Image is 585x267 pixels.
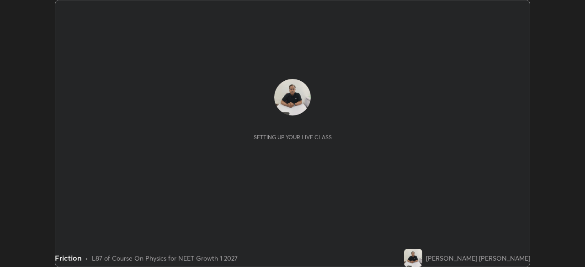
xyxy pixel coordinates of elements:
div: • [85,253,88,263]
img: 41e7887b532e4321b7028f2b9b7873d0.jpg [404,249,422,267]
img: 41e7887b532e4321b7028f2b9b7873d0.jpg [274,79,311,115]
div: [PERSON_NAME] [PERSON_NAME] [426,253,530,263]
div: Setting up your live class [254,134,332,141]
div: Friction [55,252,81,263]
div: L87 of Course On Physics for NEET Growth 1 2027 [92,253,238,263]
